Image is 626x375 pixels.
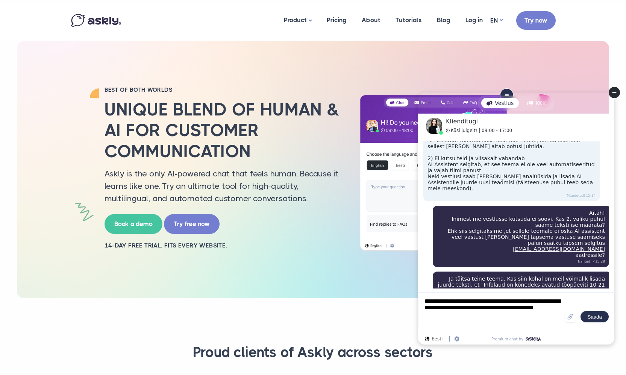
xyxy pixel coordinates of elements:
[388,2,429,38] a: Tutorials
[105,214,162,234] a: Book a demo
[319,2,354,38] a: Pricing
[105,86,341,94] h2: BEST OF BOTH WORLDS
[276,2,319,39] a: Product
[105,99,341,162] h2: Unique blend of human & AI for customer communication
[105,167,341,205] p: Askly is the only AI-powered chat that feels human. Because it learns like one. Try an ultimate t...
[80,343,546,361] h3: Proud clients of Askly across sectors
[429,2,458,38] a: Blog
[105,241,341,250] h2: 14-day free trial. Fits every website.
[71,14,121,27] img: Askly
[353,88,548,251] img: AI multilingual chat
[412,87,620,351] iframe: Askly chat
[458,2,490,38] a: Log in
[164,214,220,234] a: Try free now
[490,15,503,26] a: EN
[516,11,556,30] a: Try now
[354,2,388,38] a: About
